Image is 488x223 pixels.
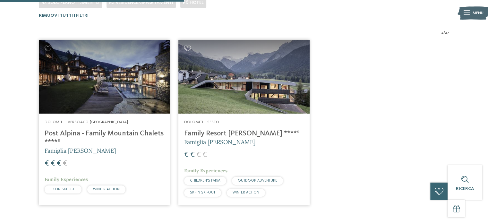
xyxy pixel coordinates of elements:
[57,160,61,167] span: €
[178,40,309,114] img: Family Resort Rainer ****ˢ
[39,13,89,18] span: Rimuovi tutti i filtri
[184,138,255,146] span: Famiglia [PERSON_NAME]
[51,160,55,167] span: €
[238,179,277,183] span: OUTDOOR ADVENTURE
[39,40,170,205] a: Cercate un hotel per famiglie? Qui troverete solo i migliori! Dolomiti – Versciaco-[GEOGRAPHIC_DA...
[196,151,201,159] span: €
[184,151,189,159] span: €
[184,168,227,174] span: Family Experiences
[202,151,207,159] span: €
[93,187,120,191] span: WINTER ACTION
[45,160,49,167] span: €
[116,0,173,5] span: Residence/Appartamenti
[39,40,170,114] img: Post Alpina - Family Mountain Chalets ****ˢ
[456,186,474,191] span: Ricerca
[184,120,219,124] span: Dolomiti – Sesto
[190,191,215,194] span: SKI-IN SKI-OUT
[190,151,195,159] span: €
[50,187,76,191] span: SKI-IN SKI-OUT
[45,129,164,147] h4: Post Alpina - Family Mountain Chalets ****ˢ
[45,147,116,154] span: Famiglia [PERSON_NAME]
[45,120,128,124] span: Dolomiti – Versciaco-[GEOGRAPHIC_DATA]
[443,30,445,36] span: /
[63,160,67,167] span: €
[233,191,259,194] span: WINTER ACTION
[441,30,443,36] span: 2
[190,179,220,183] span: CHILDREN’S FARM
[178,40,309,205] a: Cercate un hotel per famiglie? Qui troverete solo i migliori! Dolomiti – Sesto Family Resort [PER...
[184,129,304,138] h4: Family Resort [PERSON_NAME] ****ˢ
[48,0,99,5] span: Solo pernottamento
[45,176,88,182] span: Family Experiences
[445,30,449,36] span: 27
[189,0,203,5] span: Hotel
